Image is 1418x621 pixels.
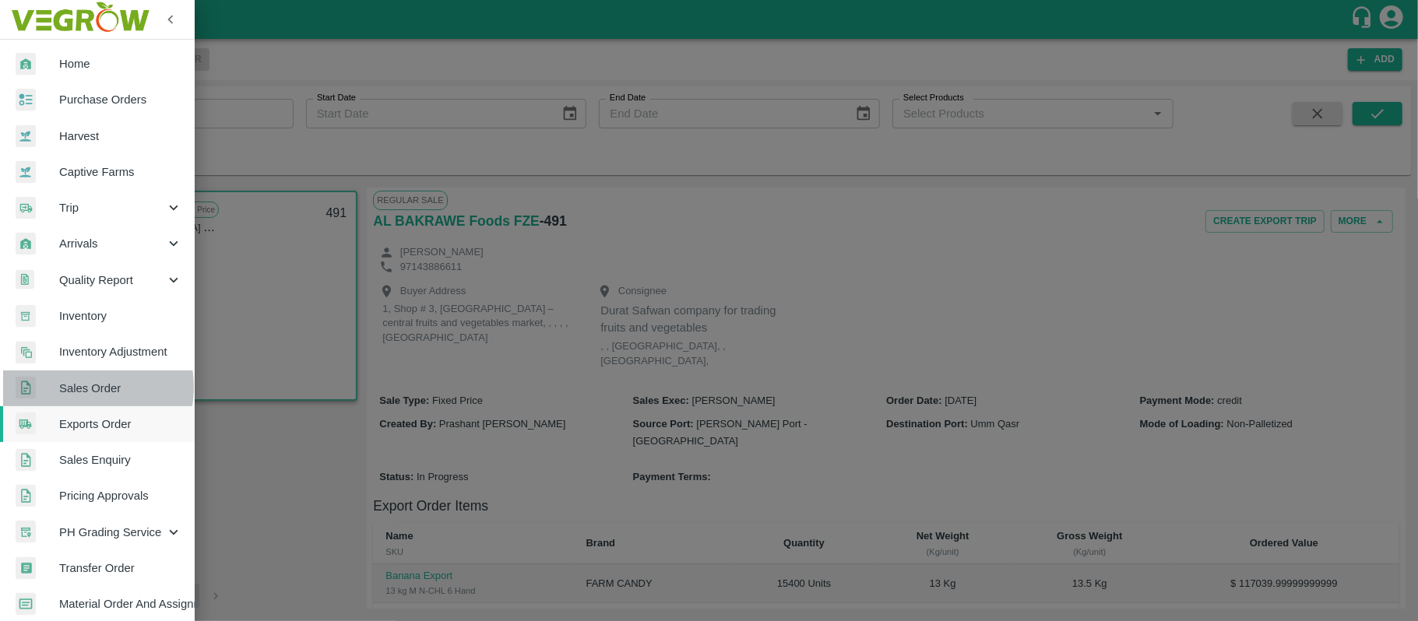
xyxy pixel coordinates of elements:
[59,524,165,541] span: PH Grading Service
[59,235,165,252] span: Arrivals
[59,91,182,108] span: Purchase Orders
[59,380,182,397] span: Sales Order
[59,55,182,72] span: Home
[59,272,165,289] span: Quality Report
[59,416,182,433] span: Exports Order
[59,487,182,504] span: Pricing Approvals
[16,521,36,543] img: whTracker
[16,341,36,363] img: inventory
[59,307,182,325] span: Inventory
[16,125,36,148] img: harvest
[16,233,36,255] img: whArrival
[16,160,36,184] img: harvest
[59,343,182,360] span: Inventory Adjustment
[59,128,182,145] span: Harvest
[16,53,36,75] img: whArrival
[16,557,36,580] img: whTransfer
[59,560,182,577] span: Transfer Order
[16,485,36,507] img: sales
[59,163,182,181] span: Captive Farms
[59,199,165,216] span: Trip
[16,412,36,435] img: shipments
[16,305,36,328] img: whInventory
[16,89,36,111] img: reciept
[16,197,36,219] img: delivery
[59,595,182,612] span: Material Order And Assignment
[16,270,34,289] img: qualityReport
[16,449,36,472] img: sales
[59,451,182,468] span: Sales Enquiry
[16,377,36,399] img: sales
[16,593,36,616] img: centralMaterial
